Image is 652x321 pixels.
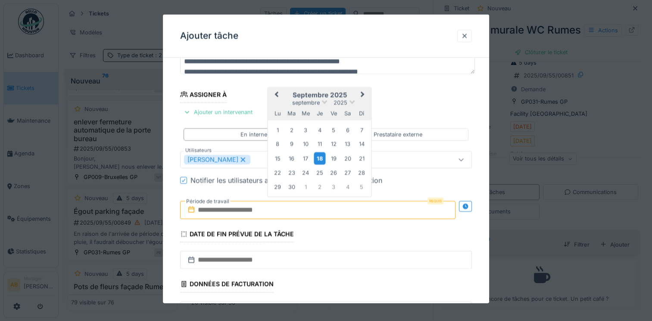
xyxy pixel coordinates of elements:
div: Date de fin prévue de la tâche [180,228,294,242]
div: Choose mercredi 24 septembre 2025 [300,167,312,179]
div: Choose samedi 27 septembre 2025 [342,167,353,179]
div: samedi [342,107,353,119]
div: jeudi [314,107,325,119]
div: Choose lundi 8 septembre 2025 [272,138,284,150]
div: Choose dimanche 14 septembre 2025 [356,138,367,150]
label: Utilisateurs [184,147,213,154]
div: Choose mercredi 10 septembre 2025 [300,138,312,150]
div: Choose jeudi 4 septembre 2025 [314,124,325,136]
div: Choose jeudi 25 septembre 2025 [314,167,325,179]
div: Choose lundi 29 septembre 2025 [272,181,284,192]
div: Assigner à [180,88,227,102]
div: Prestataire externe [374,130,422,139]
div: Choose dimanche 28 septembre 2025 [356,167,367,179]
div: Choose samedi 20 septembre 2025 [342,152,353,164]
div: vendredi [328,107,340,119]
div: mardi [286,107,297,119]
div: Choose lundi 1 septembre 2025 [272,124,284,136]
div: Choose lundi 15 septembre 2025 [272,152,284,164]
span: 2025 [334,99,347,106]
button: Next Month [357,88,371,102]
div: Choose mercredi 1 octobre 2025 [300,181,312,192]
div: lundi [272,107,284,119]
div: Choose vendredi 3 octobre 2025 [328,181,340,192]
h3: Ajouter tâche [180,31,238,41]
div: Choose dimanche 7 septembre 2025 [356,124,367,136]
h2: septembre 2025 [268,91,371,99]
div: Choose mercredi 17 septembre 2025 [300,152,312,164]
div: mercredi [300,107,312,119]
div: Choose mardi 30 septembre 2025 [286,181,297,192]
div: Choose samedi 6 septembre 2025 [342,124,353,136]
div: dimanche [356,107,367,119]
div: Données de facturation [180,278,274,292]
div: Choose samedi 4 octobre 2025 [342,181,353,192]
div: En interne [240,130,267,139]
span: septembre [292,99,320,106]
div: Choose jeudi 18 septembre 2025 [314,152,325,164]
label: Période de travail [185,197,230,206]
div: Choose vendredi 19 septembre 2025 [328,152,340,164]
div: Choose jeudi 2 octobre 2025 [314,181,325,192]
div: Choose mardi 2 septembre 2025 [286,124,297,136]
div: Choose vendredi 26 septembre 2025 [328,167,340,179]
div: Choose mardi 23 septembre 2025 [286,167,297,179]
div: Choose mardi 9 septembre 2025 [286,138,297,150]
div: Choose mercredi 3 septembre 2025 [300,124,312,136]
div: Choose vendredi 12 septembre 2025 [328,138,340,150]
div: Choose samedi 13 septembre 2025 [342,138,353,150]
div: Notifier les utilisateurs associés au ticket de la planification [190,175,382,185]
div: Month septembre, 2025 [271,123,368,193]
div: Choose vendredi 5 septembre 2025 [328,124,340,136]
div: Choose jeudi 11 septembre 2025 [314,138,325,150]
div: Choose lundi 22 septembre 2025 [272,167,284,179]
div: Choose mardi 16 septembre 2025 [286,152,297,164]
button: Previous Month [269,88,283,102]
div: Ajouter un intervenant [180,106,256,117]
div: Choose dimanche 21 septembre 2025 [356,152,367,164]
div: Requis [427,198,443,204]
div: [PERSON_NAME] [184,155,250,164]
div: Choose dimanche 5 octobre 2025 [356,181,367,192]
